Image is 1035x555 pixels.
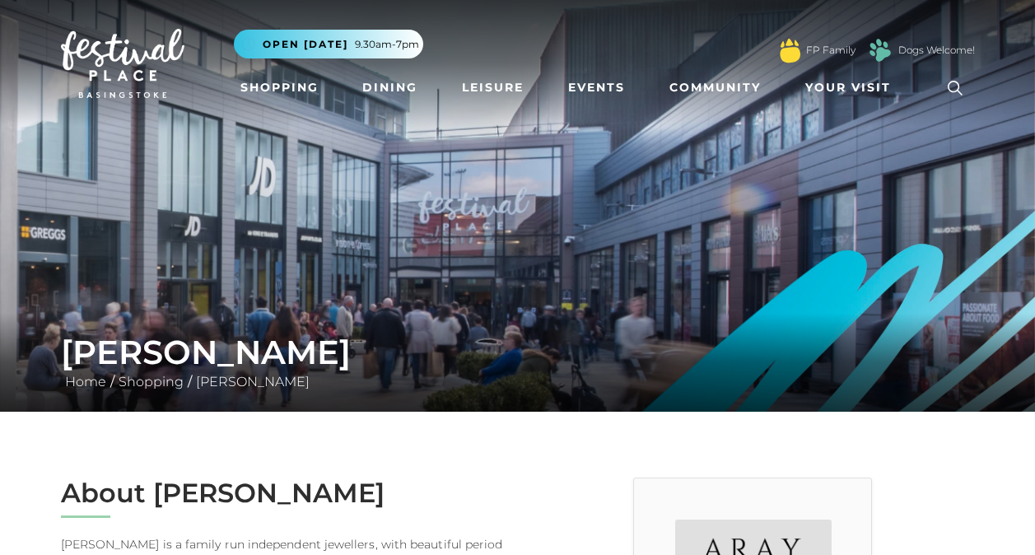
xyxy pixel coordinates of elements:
[114,374,188,389] a: Shopping
[562,72,632,103] a: Events
[805,79,891,96] span: Your Visit
[61,333,975,372] h1: [PERSON_NAME]
[61,29,184,98] img: Festival Place Logo
[806,43,856,58] a: FP Family
[356,72,424,103] a: Dining
[234,72,325,103] a: Shopping
[663,72,767,103] a: Community
[455,72,530,103] a: Leisure
[799,72,906,103] a: Your Visit
[355,37,419,52] span: 9.30am-7pm
[234,30,423,58] button: Open [DATE] 9.30am-7pm
[192,374,314,389] a: [PERSON_NAME]
[263,37,348,52] span: Open [DATE]
[61,374,110,389] a: Home
[898,43,975,58] a: Dogs Welcome!
[61,478,506,509] h2: About [PERSON_NAME]
[49,333,987,392] div: / /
